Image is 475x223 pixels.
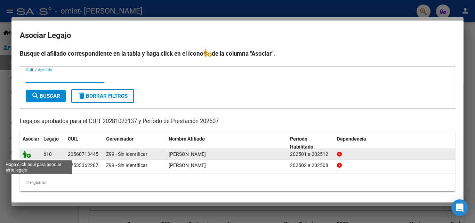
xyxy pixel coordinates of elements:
datatable-header-cell: Dependencia [334,132,456,154]
span: Z99 - Sin Identificar [106,151,147,157]
div: 202502 a 202508 [290,161,331,169]
datatable-header-cell: Asociar [20,132,41,154]
button: Borrar Filtros [71,89,134,103]
span: Borrar Filtros [78,93,128,99]
span: Asociar [23,136,39,142]
span: Gerenciador [106,136,134,142]
datatable-header-cell: Gerenciador [103,132,166,154]
span: Legajo [43,136,59,142]
span: Buscar [31,93,60,99]
div: 20560713445 [68,150,98,158]
button: Buscar [26,90,66,102]
span: Periodo Habilitado [290,136,313,150]
h4: Busque el afiliado correspondiente en la tabla y haga click en el ícono de la columna "Asociar". [20,49,455,58]
span: 390 [43,162,52,168]
div: Open Intercom Messenger [451,199,468,216]
span: Z99 - Sin Identificar [106,162,147,168]
div: 202501 a 202512 [290,150,331,158]
span: SAPIENZA TOBIAS AUGUSTO [169,151,206,157]
datatable-header-cell: CUIL [65,132,103,154]
span: Nombre Afiliado [169,136,205,142]
mat-icon: delete [78,91,86,100]
span: Dependencia [337,136,366,142]
span: 610 [43,151,52,157]
mat-icon: search [31,91,40,100]
h2: Asociar Legajo [20,29,455,42]
p: Legajos aprobados para el CUIT 20281023137 y Período de Prestación 202507 [20,117,455,126]
datatable-header-cell: Periodo Habilitado [287,132,334,154]
span: QUINTEROS ROMIO AGUSTINA [169,162,206,168]
div: 2 registros [20,174,455,191]
datatable-header-cell: Nombre Afiliado [166,132,287,154]
div: 27533362287 [68,161,98,169]
span: CUIL [68,136,78,142]
datatable-header-cell: Legajo [41,132,65,154]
